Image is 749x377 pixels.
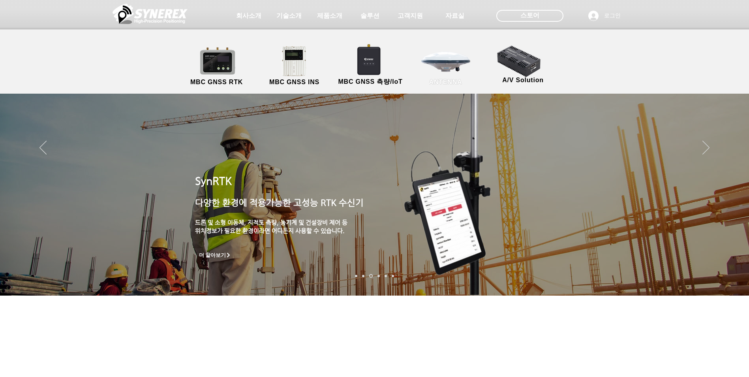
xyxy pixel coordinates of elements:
[502,77,544,84] span: A/V Solution
[310,8,349,24] a: 제품소개
[350,8,390,24] a: 솔루션
[496,10,563,22] div: 스토어
[269,79,319,86] span: MBC GNSS INS
[353,274,396,278] nav: 슬라이드
[488,43,559,85] a: A/V Solution
[369,274,373,278] a: 측량 IoT
[583,8,626,23] button: 로그인
[355,275,357,277] a: 로봇- SMC 2000
[360,12,379,20] span: 솔루션
[445,12,464,20] span: 자료실
[362,275,364,277] a: 드론 8 - SMC 2000
[410,45,481,87] a: ANTENNA
[271,44,320,78] img: MGI2000_front-removebg-preview (1).png
[520,11,539,20] span: 스토어
[359,55,549,306] img: image.png
[392,275,394,277] a: 정밀농업
[349,39,390,79] img: SynRTK__.png
[195,175,232,187] span: SynRTK
[398,12,423,20] span: 고객지원
[390,8,430,24] a: 고객지원
[435,8,475,24] a: 자료실
[195,227,345,234] span: ​위치정보가 필요한 환경이라면 어디든지 사용할 수 있습니다.
[332,45,409,87] a: MBC GNSS 측량/IoT
[195,250,235,260] a: 더 알아보기
[113,2,188,26] img: 씨너렉스_White_simbol_대지 1.png
[338,78,402,86] span: MBC GNSS 측량/IoT
[317,12,342,20] span: 제품소개
[601,12,623,20] span: 로그인
[181,45,252,87] a: MBC GNSS RTK
[39,141,47,156] button: 이전
[429,79,462,86] span: ANTENNA
[603,128,749,377] iframe: Wix Chat
[385,275,387,277] a: 로봇
[259,45,330,87] a: MBC GNSS INS
[269,8,309,24] a: 기술소개
[377,275,380,277] a: 자율주행
[195,219,347,226] span: 드론 및 소형 이동체, 지적도 측량, 농기계 및 건설장비 제어 등
[229,8,268,24] a: 회사소개
[199,252,226,259] span: 더 알아보기
[190,79,243,86] span: MBC GNSS RTK
[236,12,261,20] span: 회사소개
[195,198,364,207] span: 다양한 환경에 적용가능한 고성능 RTK 수신기
[276,12,302,20] span: 기술소개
